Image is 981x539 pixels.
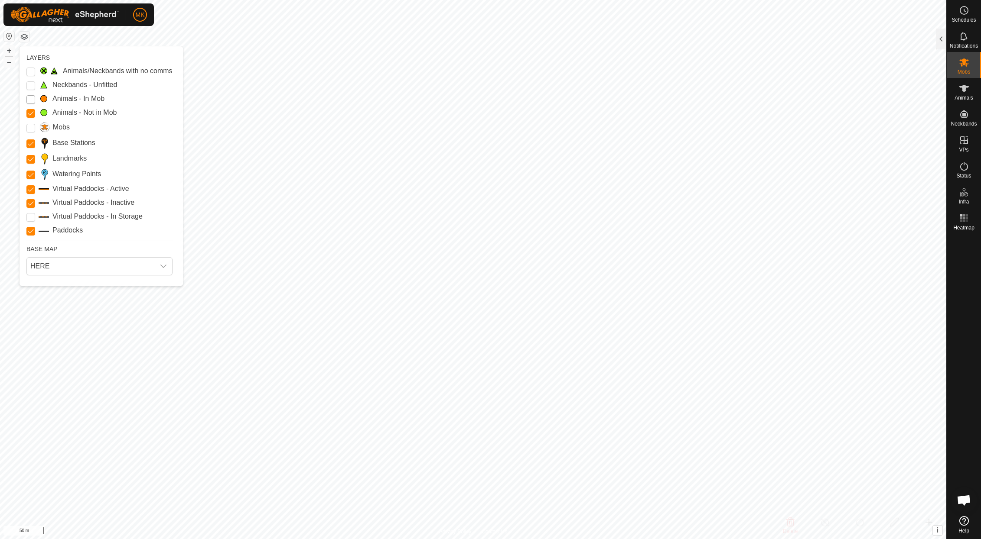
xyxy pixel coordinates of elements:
[958,528,969,533] span: Help
[63,66,173,76] label: Animals/Neckbands with no comms
[52,107,117,118] label: Animals - Not in Mob
[482,528,507,536] a: Contact Us
[951,121,977,126] span: Neckbands
[951,487,977,513] a: Open chat
[52,94,104,104] label: Animals - In Mob
[4,57,14,67] button: –
[10,7,119,23] img: Gallagher Logo
[933,526,942,535] button: i
[947,513,981,537] a: Help
[937,526,939,534] span: i
[52,169,101,179] label: Watering Points
[52,211,143,222] label: Virtual Paddocks - In Storage
[52,80,117,90] label: Neckbands - Unfitted
[52,197,134,208] label: Virtual Paddocks - Inactive
[136,10,145,19] span: MK
[956,173,971,178] span: Status
[4,31,14,42] button: Reset Map
[952,17,976,23] span: Schedules
[26,241,173,254] div: BASE MAP
[439,528,471,536] a: Privacy Policy
[52,153,87,164] label: Landmarks
[958,199,969,204] span: Infra
[53,122,70,132] label: Mobs
[27,258,155,275] span: HERE
[959,147,968,152] span: VPs
[26,53,173,62] div: LAYERS
[950,43,978,48] span: Notifications
[953,225,974,230] span: Heatmap
[52,184,129,194] label: Virtual Paddocks - Active
[19,32,29,42] button: Map Layers
[958,69,970,74] span: Mobs
[155,258,172,275] div: dropdown trigger
[52,138,95,148] label: Base Stations
[4,45,14,56] button: +
[955,95,973,100] span: Animals
[52,225,83,236] label: Paddocks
